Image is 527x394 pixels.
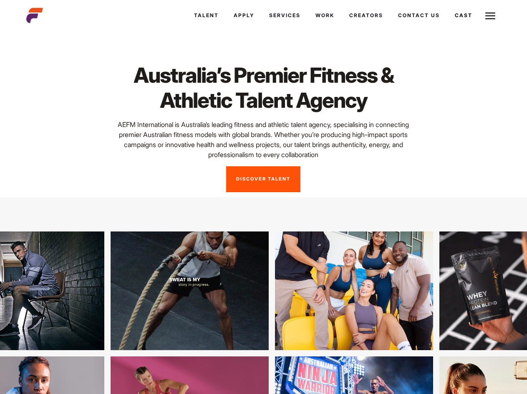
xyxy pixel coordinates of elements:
p: AEFM International is Australia’s leading fitness and athletic talent agency, specialising in con... [107,119,420,160]
h1: Australia’s Premier Fitness & Athletic Talent Agency [107,63,420,113]
a: Services [262,4,308,27]
a: Discover Talent [226,166,300,192]
a: Talent [187,4,226,27]
img: Burger icon [485,11,495,21]
a: Work [308,4,342,27]
a: Cast [447,4,480,27]
a: Apply [226,4,262,27]
a: Contact Us [391,4,447,27]
a: Creators [342,4,391,27]
img: cropped-aefm-brand-fav-22-square.png [26,7,43,24]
